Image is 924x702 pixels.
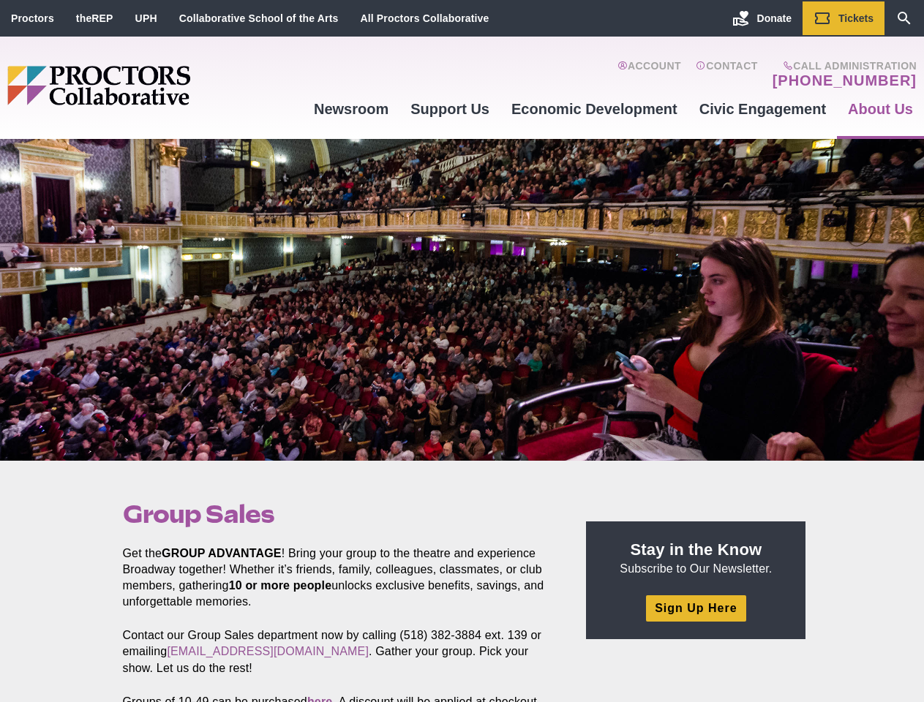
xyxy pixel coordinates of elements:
[135,12,157,24] a: UPH
[631,540,762,559] strong: Stay in the Know
[229,579,332,592] strong: 10 or more people
[884,1,924,35] a: Search
[768,60,917,72] span: Call Administration
[803,1,884,35] a: Tickets
[500,89,688,129] a: Economic Development
[11,12,54,24] a: Proctors
[773,72,917,89] a: [PHONE_NUMBER]
[617,60,681,89] a: Account
[696,60,758,89] a: Contact
[688,89,837,129] a: Civic Engagement
[721,1,803,35] a: Donate
[360,12,489,24] a: All Proctors Collaborative
[604,539,788,577] p: Subscribe to Our Newsletter.
[179,12,339,24] a: Collaborative School of the Arts
[303,89,399,129] a: Newsroom
[7,66,303,105] img: Proctors logo
[167,645,369,657] a: [EMAIL_ADDRESS][DOMAIN_NAME]
[837,89,924,129] a: About Us
[162,547,282,559] strong: GROUP ADVANTAGE
[123,546,553,610] p: Get the ! Bring your group to the theatre and experience Broadway together! Whether it’s friends,...
[646,595,745,621] a: Sign Up Here
[123,500,553,528] h1: Group Sales
[838,12,874,24] span: Tickets
[123,627,553,676] p: Contact our Group Sales department now by calling (518) 382-3884 ext. 139 or emailing . Gather yo...
[399,89,500,129] a: Support Us
[76,12,113,24] a: theREP
[757,12,792,24] span: Donate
